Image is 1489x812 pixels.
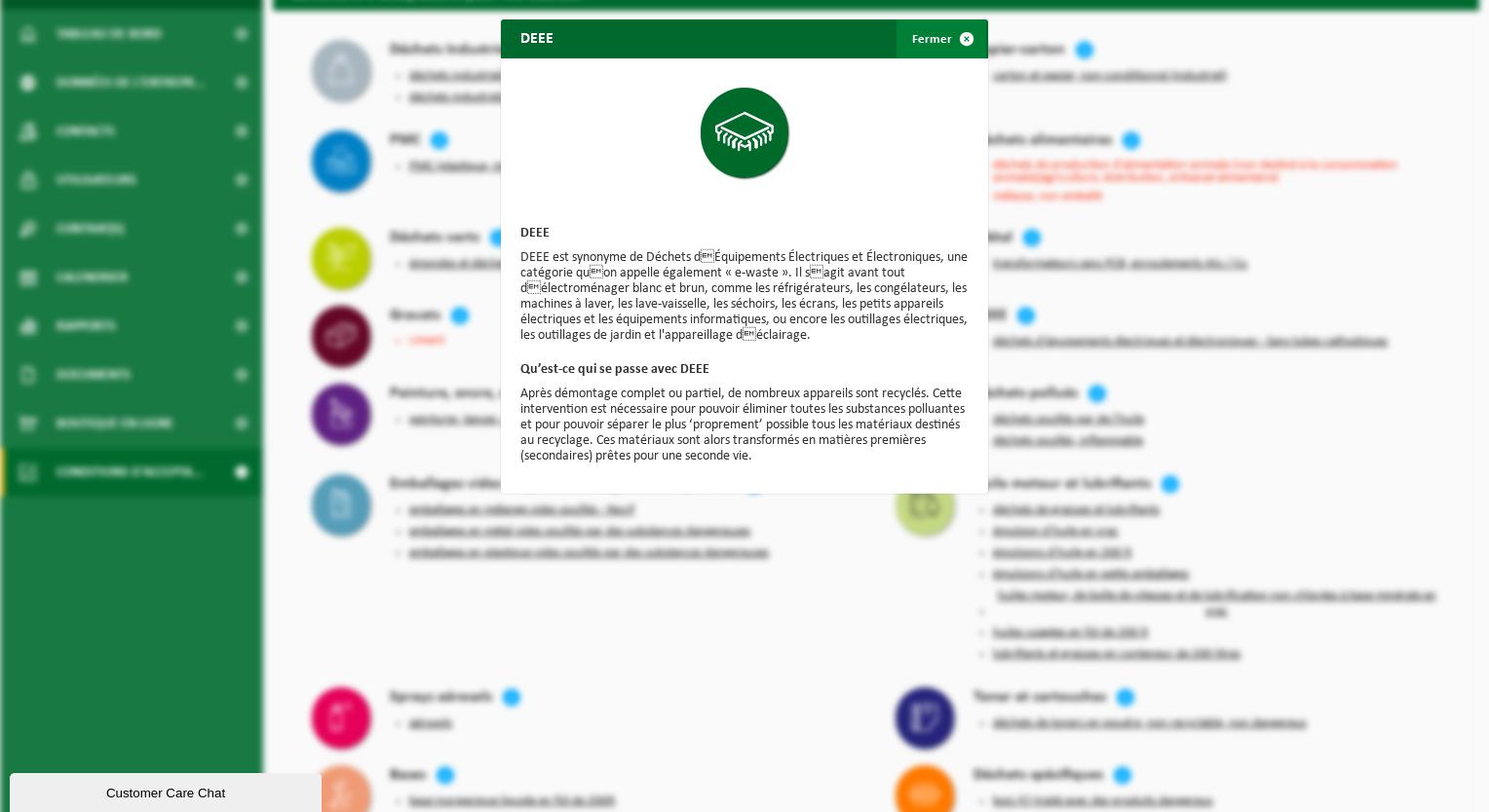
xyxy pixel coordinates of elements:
[897,19,986,58] button: Fermer
[520,250,969,344] p: DEEE est synonyme de Déchets dÉquipements Électriques et Électroniques, une catégorie quon appe...
[520,387,969,464] p: Après démontage complet ou partiel, de nombreux appareils sont recyclés. Cette intervention est n...
[501,19,573,56] h2: DEEE
[520,363,969,377] h3: Qu’est-ce qui se passe avec DEEE
[10,769,325,812] iframe: chat widget
[520,227,969,240] h3: DEEE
